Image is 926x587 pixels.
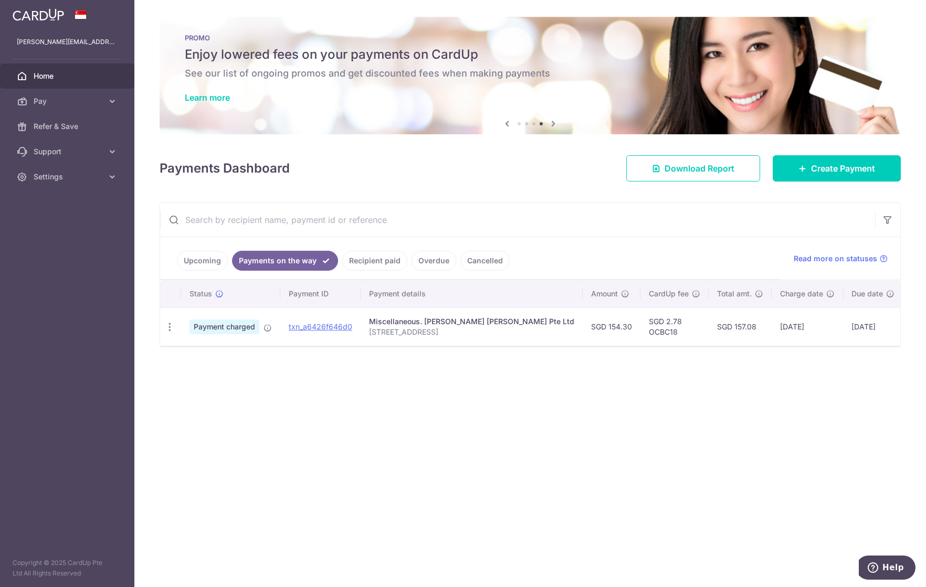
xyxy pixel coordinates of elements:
a: Create Payment [773,155,901,182]
td: [DATE] [843,307,903,346]
span: Total amt. [717,289,752,299]
h4: Payments Dashboard [160,159,290,178]
span: Refer & Save [34,121,103,132]
td: SGD 157.08 [709,307,772,346]
th: Payment ID [280,280,361,307]
iframe: Opens a widget where you can find more information [859,556,916,582]
a: txn_a6426f646d0 [289,322,352,331]
a: Overdue [412,251,456,271]
a: Cancelled [460,251,510,271]
td: SGD 154.30 [583,307,640,346]
a: Read more on statuses [794,253,888,264]
td: [DATE] [772,307,843,346]
a: Recipient paid [342,251,407,271]
input: Search by recipient name, payment id or reference [160,203,875,237]
span: Download Report [665,162,734,175]
a: Learn more [185,92,230,103]
span: Create Payment [811,162,875,175]
img: CardUp [13,8,64,21]
span: Charge date [780,289,823,299]
span: Status [190,289,212,299]
span: Payment charged [190,319,259,334]
span: Support [34,146,103,157]
img: Latest Promos banner [160,17,901,134]
span: CardUp fee [649,289,689,299]
a: Download Report [626,155,760,182]
th: Payment details [361,280,583,307]
span: Read more on statuses [794,253,877,264]
span: Due date [851,289,883,299]
div: Miscellaneous. [PERSON_NAME] [PERSON_NAME] Pte Ltd [369,316,574,327]
h6: See our list of ongoing promos and get discounted fees when making payments [185,67,876,80]
span: Home [34,71,103,81]
h5: Enjoy lowered fees on your payments on CardUp [185,46,876,63]
span: Amount [591,289,618,299]
a: Upcoming [177,251,228,271]
p: [STREET_ADDRESS] [369,327,574,337]
p: [PERSON_NAME][EMAIL_ADDRESS][DOMAIN_NAME] [17,37,118,47]
a: Payments on the way [232,251,338,271]
p: PROMO [185,34,876,42]
span: Pay [34,96,103,106]
span: Settings [34,172,103,182]
td: SGD 2.78 OCBC18 [640,307,709,346]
